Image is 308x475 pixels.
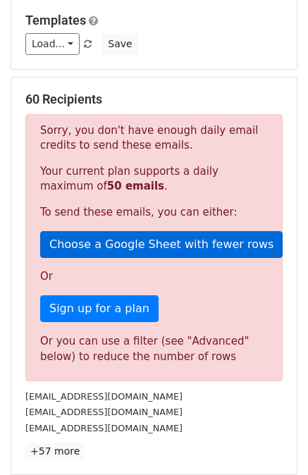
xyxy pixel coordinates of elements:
[25,13,86,27] a: Templates
[25,423,183,433] small: [EMAIL_ADDRESS][DOMAIN_NAME]
[238,407,308,475] iframe: Chat Widget
[25,407,183,417] small: [EMAIL_ADDRESS][DOMAIN_NAME]
[25,391,183,402] small: [EMAIL_ADDRESS][DOMAIN_NAME]
[40,164,268,194] p: Your current plan supports a daily maximum of .
[40,123,268,153] p: Sorry, you don't have enough daily email credits to send these emails.
[40,231,283,258] a: Choose a Google Sheet with fewer rows
[25,92,283,107] h5: 60 Recipients
[25,443,85,460] a: +57 more
[25,33,80,55] a: Load...
[101,33,138,55] button: Save
[40,295,159,322] a: Sign up for a plan
[40,205,268,220] p: To send these emails, you can either:
[40,333,268,365] div: Or you can use a filter (see "Advanced" below) to reduce the number of rows
[40,269,268,284] p: Or
[107,180,164,192] strong: 50 emails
